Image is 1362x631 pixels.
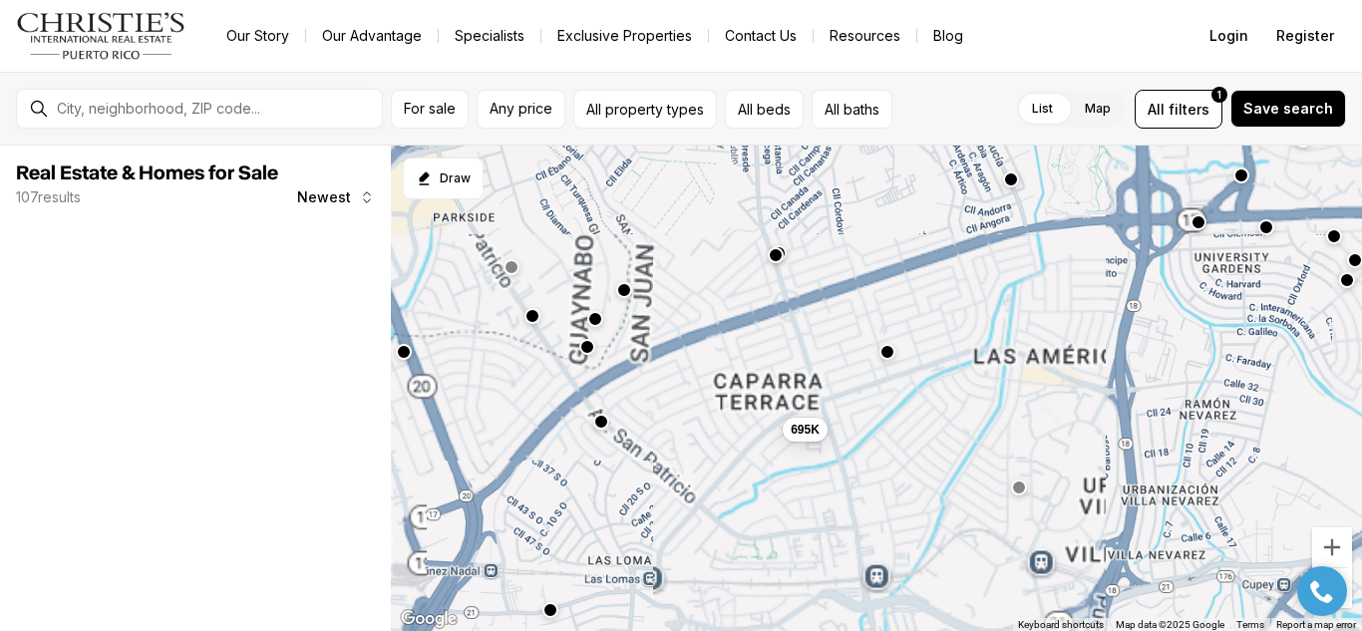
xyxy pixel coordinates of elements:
button: For sale [391,90,469,129]
span: For sale [404,101,456,117]
span: Map data ©2025 Google [1116,619,1224,630]
button: Contact Us [709,22,813,50]
span: Login [1209,28,1248,44]
label: Map [1069,91,1127,127]
a: Specialists [439,22,540,50]
button: All beds [725,90,804,129]
a: Resources [814,22,916,50]
button: Login [1197,16,1260,56]
span: 695K [791,422,820,438]
img: logo [16,12,186,60]
button: 695K [783,418,828,442]
label: List [1016,91,1069,127]
span: All [1148,99,1165,120]
a: Blog [917,22,979,50]
span: filters [1169,99,1209,120]
button: Save search [1230,90,1346,128]
span: Real Estate & Homes for Sale [16,163,278,183]
button: Register [1264,16,1346,56]
button: Allfilters1 [1135,90,1222,129]
span: Save search [1243,101,1333,117]
span: 1 [1217,87,1221,103]
span: Any price [490,101,552,117]
p: 107 results [16,189,81,205]
span: Newest [297,189,351,205]
button: All baths [812,90,892,129]
a: Terms (opens in new tab) [1236,619,1264,630]
button: All property types [573,90,717,129]
a: Our Story [210,22,305,50]
a: Report a map error [1276,619,1356,630]
button: Start drawing [403,158,484,199]
a: Exclusive Properties [541,22,708,50]
button: Newest [285,177,387,217]
span: Register [1276,28,1334,44]
button: Zoom in [1312,527,1352,567]
a: Our Advantage [306,22,438,50]
button: Any price [477,90,565,129]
